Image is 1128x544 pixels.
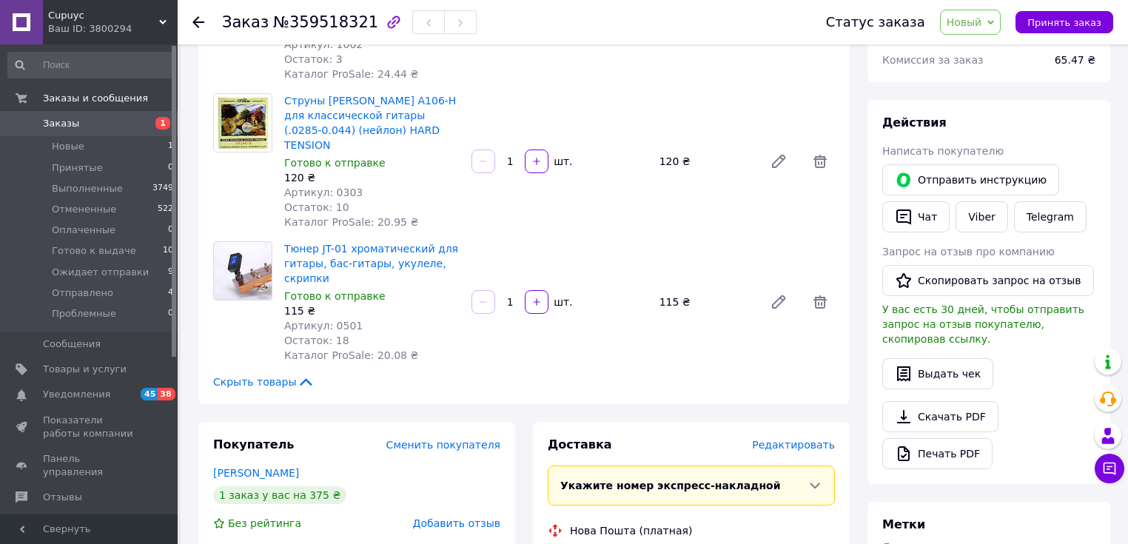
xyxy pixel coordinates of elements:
span: Новый [947,16,982,28]
span: 0 [168,307,173,320]
span: Новые [52,140,84,153]
span: Товары и услуги [43,363,127,376]
span: Принятые [52,161,103,175]
span: №359518321 [273,13,378,31]
span: Каталог ProSale: 20.95 ₴ [284,216,418,228]
span: Остаток: 18 [284,335,349,346]
span: Заказы и сообщения [43,92,148,105]
span: 38 [158,388,175,400]
span: 1 [155,117,170,130]
span: Готово к отправке [284,290,386,302]
button: Принять заказ [1015,11,1113,33]
span: Укажите номер экспресс-накладной [560,480,781,491]
span: Доставка [548,437,612,451]
span: Готово к отправке [284,157,386,169]
button: Выдать чек [882,358,993,389]
button: Чат [882,201,950,232]
span: 45 [141,388,158,400]
span: Остаток: 10 [284,201,349,213]
div: 115 ₴ [284,303,460,318]
span: Отправлено [52,286,113,300]
span: 65.47 ₴ [1055,54,1095,66]
a: Печать PDF [882,438,993,469]
div: 120 ₴ [284,170,460,185]
div: Нова Пошта (платная) [566,523,696,538]
span: Удалить [805,147,835,176]
div: 115 ₴ [654,292,758,312]
a: Скачать PDF [882,401,998,432]
span: Проблемные [52,307,116,320]
span: Готово к выдаче [52,244,136,258]
span: Каталог ProSale: 20.08 ₴ [284,349,418,361]
span: Удалить [805,287,835,317]
span: Отмененные [52,203,116,216]
span: Cupuyc [48,9,159,22]
span: Каталог ProSale: 24.44 ₴ [284,68,418,80]
a: Редактировать [764,147,793,176]
a: Редактировать [764,287,793,317]
button: Скопировать запрос на отзыв [882,265,1094,296]
input: Поиск [7,52,175,78]
span: Комиссия за заказ [882,54,984,66]
span: 522 [158,203,173,216]
span: Запрос на отзыв про компанию [882,246,1055,258]
div: Вернуться назад [192,15,204,30]
span: 10 [163,244,173,258]
span: Принять заказ [1027,17,1101,28]
img: Тюнер JT-01 хроматический для гитары, бас-гитары, укулеле, скрипки [214,242,272,300]
span: Скрыть товары [213,375,315,389]
button: Чат с покупателем [1095,454,1124,483]
span: Артикул: 0501 [284,320,363,332]
span: Панель управления [43,452,137,479]
span: Показатели работы компании [43,414,137,440]
span: Ожидает отправки [52,266,149,279]
button: Отправить инструкцию [882,164,1059,195]
span: Оплаченные [52,224,115,237]
span: 1 [168,140,173,153]
span: 9 [168,266,173,279]
span: Выполненные [52,182,123,195]
span: Без рейтинга [228,517,301,529]
span: Остаток: 3 [284,53,343,65]
a: [PERSON_NAME] [213,467,299,479]
span: Сменить покупателя [386,439,500,451]
a: Струны [PERSON_NAME] A106-H для классической гитары (.0285-0.044) (нейлон) HARD TENSION [284,95,456,151]
span: 0 [168,224,173,237]
span: Артикул: 1002 [284,38,363,50]
span: Отзывы [43,491,82,504]
img: Струны Alice A106-H для классической гитары (.0285-0.044) (нейлон) HARD TENSION [214,94,272,152]
span: Добавить отзыв [413,517,500,529]
span: Действия [882,115,947,130]
a: Viber [956,201,1007,232]
div: Статус заказа [826,15,925,30]
span: Уведомления [43,388,110,401]
span: Сообщения [43,338,101,351]
a: Telegram [1014,201,1087,232]
span: 3749 [152,182,173,195]
div: Ваш ID: 3800294 [48,22,178,36]
div: 1 заказ у вас на 375 ₴ [213,486,346,504]
div: 120 ₴ [654,151,758,172]
span: Заказ [222,13,269,31]
span: 0 [168,161,173,175]
a: Тюнер JT-01 хроматический для гитары, бас-гитары, укулеле, скрипки [284,243,458,284]
span: Заказы [43,117,79,130]
div: шт. [550,295,574,309]
div: шт. [550,154,574,169]
span: Метки [882,517,925,531]
span: У вас есть 30 дней, чтобы отправить запрос на отзыв покупателю, скопировав ссылку. [882,303,1084,345]
span: 4 [168,286,173,300]
span: Покупатель [213,437,294,451]
span: Артикул: 0303 [284,187,363,198]
span: Редактировать [752,439,835,451]
span: Написать покупателю [882,145,1004,157]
